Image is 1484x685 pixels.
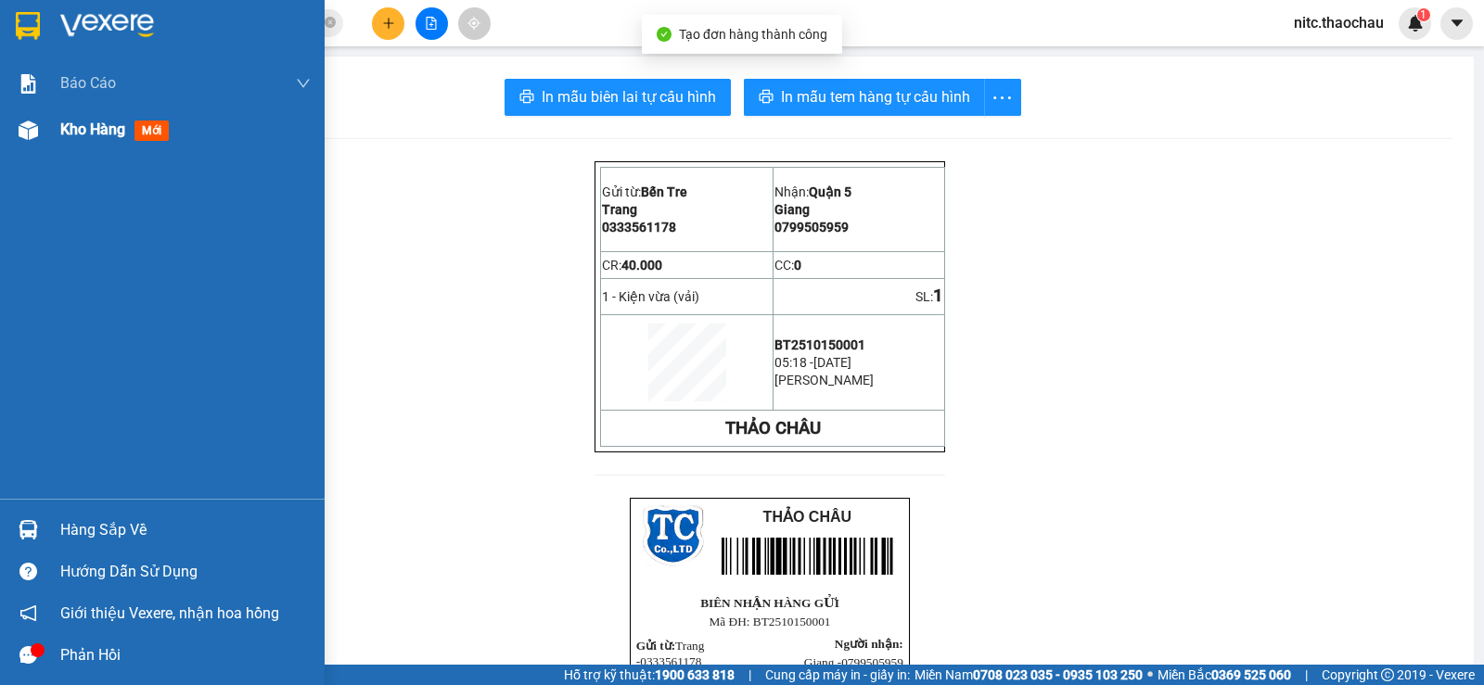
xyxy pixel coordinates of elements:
span: plus [382,17,395,30]
span: ⚪️ [1147,671,1153,679]
span: down [296,76,311,91]
button: caret-down [1440,7,1473,40]
img: logo-vxr [16,12,40,40]
strong: 1900 633 818 [655,667,735,682]
div: Phản hồi [60,641,311,669]
span: Hỗ trợ kỹ thuật: [564,665,735,685]
span: | [748,665,751,685]
button: printerIn mẫu tem hàng tự cấu hình [744,79,985,116]
img: icon-new-feature [1407,15,1424,32]
img: warehouse-icon [19,121,38,140]
span: copyright [1381,668,1394,681]
span: printer [519,89,534,107]
div: Hàng sắp về [60,516,311,544]
img: logo [643,505,704,566]
span: 0799505959 [841,655,903,669]
strong: 0369 525 060 [1211,667,1291,682]
strong: 0708 023 035 - 0935 103 250 [973,667,1143,682]
span: printer [759,89,774,107]
button: more [984,79,1021,116]
span: nitc.thaochau [1279,11,1399,34]
p: Gửi từ: [602,184,772,199]
button: plus [372,7,404,40]
span: In mẫu tem hàng tự cấu hình [781,85,970,108]
p: Nhận: [774,184,943,199]
span: message [19,646,37,664]
button: aim [458,7,491,40]
span: Giang - [804,655,903,669]
span: check-circle [657,27,672,42]
img: warehouse-icon [19,520,38,539]
span: 0799505959 [774,220,849,235]
span: SL: [915,289,933,304]
span: Kho hàng [60,121,125,138]
span: Cung cấp máy in - giấy in: [765,665,910,685]
span: 0333561178 [602,220,676,235]
span: close-circle [325,15,336,32]
td: CR: [601,251,774,279]
span: more [985,86,1020,109]
td: CC: [774,251,945,279]
span: Quận 5 [809,184,851,199]
span: 1 [933,285,943,306]
strong: BIÊN NHẬN HÀNG GỬI [700,596,839,610]
span: Bến Tre [641,184,687,199]
span: In mẫu biên lai tự cấu hình [542,85,716,108]
span: Mã ĐH: BT2510150001 [709,615,830,628]
span: 40.000 [621,258,662,273]
strong: THẢO CHÂU [725,418,821,438]
span: Giang [774,202,810,217]
span: question-circle [19,563,37,580]
span: THẢO CHÂU [763,509,851,525]
span: Tạo đơn hàng thành công [679,27,827,42]
span: 1 [1420,8,1426,21]
span: aim [467,17,480,30]
button: file-add [416,7,448,40]
span: mới [134,121,169,141]
span: 1 - Kiện vừa (vải) [602,289,699,304]
sup: 1 [1417,8,1430,21]
span: [PERSON_NAME] [774,373,874,387]
span: Trang [602,202,637,217]
img: solution-icon [19,74,38,94]
span: Giới thiệu Vexere, nhận hoa hồng [60,602,279,625]
span: Miền Nam [915,665,1143,685]
span: file-add [425,17,438,30]
span: BT2510150001 [774,337,865,352]
span: close-circle [325,17,336,28]
span: 05:18 - [774,355,813,370]
span: notification [19,604,37,622]
span: Gửi từ: [636,639,675,653]
span: 0 [794,258,801,273]
span: Miền Bắc [1158,665,1291,685]
span: | [1305,665,1308,685]
span: [DATE] [813,355,851,370]
button: printerIn mẫu biên lai tự cấu hình [505,79,731,116]
div: Hướng dẫn sử dụng [60,558,311,586]
span: caret-down [1449,15,1465,32]
span: Báo cáo [60,71,116,95]
span: 0333561178 [640,654,701,668]
span: Người nhận: [835,637,903,651]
